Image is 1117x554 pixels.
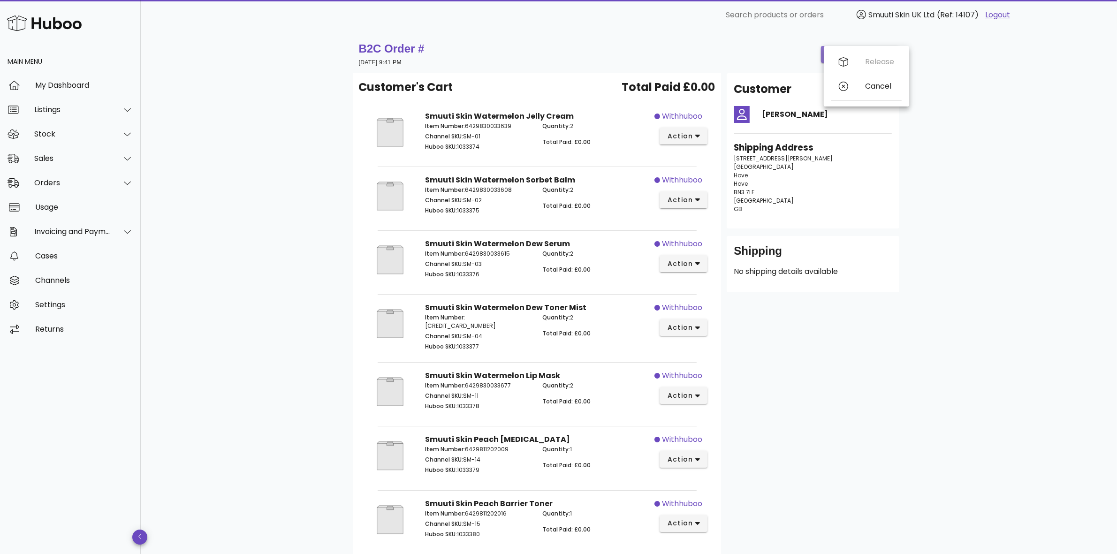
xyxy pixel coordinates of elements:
button: action [660,255,708,272]
span: Hove [734,171,748,179]
span: Total Paid: £0.00 [542,202,591,210]
span: Quantity: [542,313,570,321]
strong: Smuuti Skin Watermelon Dew Toner Mist [425,302,586,313]
button: action [660,191,708,208]
span: Huboo SKU: [425,466,457,474]
div: Cases [35,251,133,260]
p: 2 [542,313,649,322]
span: action [667,323,693,333]
p: 6429811202016 [425,509,532,518]
span: Huboo SKU: [425,270,457,278]
span: withhuboo [662,302,702,313]
h3: Shipping Address [734,141,892,154]
span: Item Number: [425,122,465,130]
strong: Smuuti Skin Watermelon Dew Serum [425,238,570,249]
strong: Smuuti Skin Peach [MEDICAL_DATA] [425,434,570,445]
div: Shipping [734,243,892,266]
p: [CREDIT_CARD_NUMBER] [425,313,532,330]
span: withhuboo [662,175,702,186]
div: Sales [34,154,111,163]
p: 6429830033615 [425,250,532,258]
img: Product Image [366,370,414,413]
p: SM-14 [425,455,532,464]
p: SM-11 [425,392,532,400]
strong: Smuuti Skin Watermelon Lip Mask [425,370,560,381]
span: Huboo SKU: [425,402,457,410]
p: 1033375 [425,206,532,215]
strong: Smuuti Skin Peach Barrier Toner [425,498,553,509]
p: SM-15 [425,520,532,528]
span: Quantity: [542,445,570,453]
p: 1033378 [425,402,532,410]
span: action [667,518,693,528]
span: Hove [734,180,748,188]
img: Product Image [366,434,414,477]
span: GB [734,205,743,213]
span: Channel SKU: [425,520,463,528]
img: Product Image [366,238,414,281]
span: action [667,391,693,401]
span: action [667,259,693,269]
div: Listings [34,105,111,114]
a: Logout [985,9,1010,21]
span: Total Paid: £0.00 [542,525,591,533]
strong: Smuuti Skin Watermelon Sorbet Balm [425,175,575,185]
span: Smuuti Skin UK Ltd [868,9,935,20]
span: Quantity: [542,122,570,130]
span: withhuboo [662,370,702,381]
button: action [660,128,708,144]
span: BN3 7LF [734,188,755,196]
span: (Ref: 14107) [937,9,979,20]
button: order actions [821,46,899,63]
span: Huboo SKU: [425,143,457,151]
p: 1033376 [425,270,532,279]
p: 1033374 [425,143,532,151]
div: Cancel [865,82,894,91]
span: withhuboo [662,111,702,122]
span: Channel SKU: [425,392,463,400]
div: Orders [34,178,111,187]
div: Settings [35,300,133,309]
button: action [660,387,708,404]
span: Total Paid: £0.00 [542,461,591,469]
p: 2 [542,250,649,258]
span: withhuboo [662,434,702,445]
span: Total Paid: £0.00 [542,266,591,273]
span: Total Paid: £0.00 [542,329,591,337]
button: action [660,451,708,468]
img: Product Image [366,302,414,345]
p: 6429830033608 [425,186,532,194]
span: Customer's Cart [359,79,453,96]
span: Channel SKU: [425,196,463,204]
img: Product Image [366,111,414,154]
span: Quantity: [542,186,570,194]
span: Total Paid: £0.00 [542,138,591,146]
strong: Smuuti Skin Watermelon Jelly Cream [425,111,574,121]
p: 2 [542,186,649,194]
span: Item Number: [425,445,465,453]
span: Item Number: [425,250,465,258]
p: No shipping details available [734,266,892,277]
span: Huboo SKU: [425,206,457,214]
img: Product Image [366,175,414,218]
p: 6429811202009 [425,445,532,454]
p: SM-01 [425,132,532,141]
span: action [667,131,693,141]
h2: Customer [734,81,792,98]
span: Total Paid £0.00 [622,79,715,96]
span: action [667,455,693,464]
button: action [660,319,708,336]
span: [GEOGRAPHIC_DATA] [734,163,794,171]
p: 1033379 [425,466,532,474]
span: Channel SKU: [425,332,463,340]
div: Channels [35,276,133,285]
span: Item Number: [425,381,465,389]
span: Quantity: [542,250,570,258]
span: withhuboo [662,498,702,509]
span: [GEOGRAPHIC_DATA] [734,197,794,205]
p: 2 [542,381,649,390]
p: 1 [542,509,649,518]
span: Quantity: [542,381,570,389]
h4: [PERSON_NAME] [762,109,892,120]
p: 6429830033677 [425,381,532,390]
